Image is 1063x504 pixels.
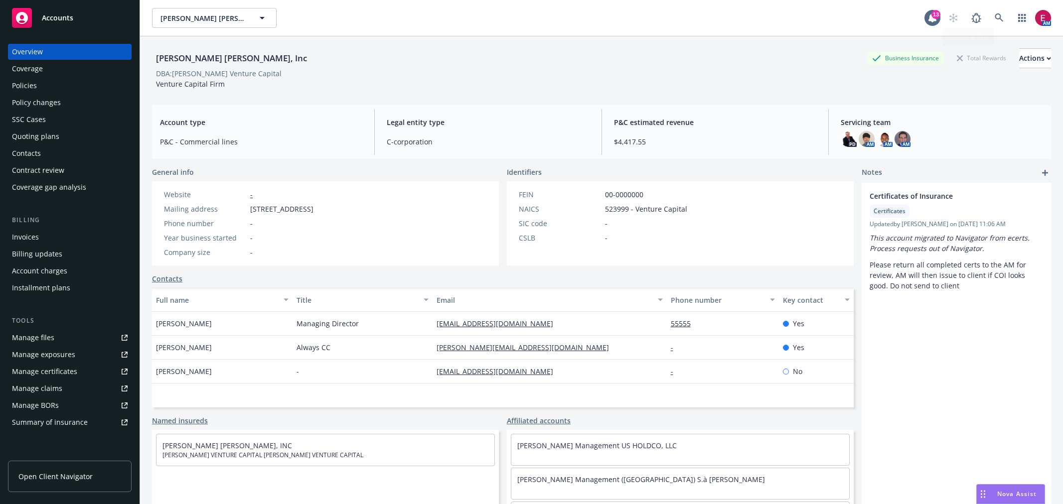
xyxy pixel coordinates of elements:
[8,364,132,379] a: Manage certificates
[164,218,246,229] div: Phone number
[862,183,1051,299] div: Certificates of InsuranceCertificatesUpdatedby [PERSON_NAME] on [DATE] 11:06 AMThis account migra...
[8,330,132,346] a: Manage files
[18,471,93,482] span: Open Client Navigator
[943,8,963,28] a: Start snowing
[841,131,857,147] img: photo
[8,316,132,326] div: Tools
[250,218,253,229] span: -
[519,189,601,200] div: FEIN
[671,319,699,328] a: 55555
[164,233,246,243] div: Year business started
[966,8,986,28] a: Report a Bug
[605,204,687,214] span: 523999 - Venture Capital
[614,117,816,127] span: P&C estimated revenue
[605,218,607,229] span: -
[870,191,1017,201] span: Certificates of Insurance
[870,259,1043,291] p: Please return all completed certs to the AM for review, AM will then issue to client if COI looks...
[152,8,277,28] button: [PERSON_NAME] [PERSON_NAME], Inc
[1019,49,1051,68] div: Actions
[12,414,88,430] div: Summary of insurance
[793,318,804,329] span: Yes
[895,131,911,147] img: photo
[437,367,561,376] a: [EMAIL_ADDRESS][DOMAIN_NAME]
[297,342,330,353] span: Always CC
[841,117,1043,127] span: Servicing team
[867,52,944,64] div: Business Insurance
[507,415,571,426] a: Affiliated accounts
[297,295,418,305] div: Title
[8,78,132,94] a: Policies
[12,112,46,127] div: SSC Cases
[1012,8,1032,28] a: Switch app
[862,167,882,179] span: Notes
[437,319,561,328] a: [EMAIL_ADDRESS][DOMAIN_NAME]
[793,342,804,353] span: Yes
[793,366,802,377] span: No
[8,61,132,77] a: Coverage
[519,233,601,243] div: CSLB
[931,10,940,19] div: 13
[12,280,70,296] div: Installment plans
[164,189,246,200] div: Website
[12,347,75,363] div: Manage exposures
[250,247,253,257] span: -
[874,207,906,216] span: Certificates
[870,220,1043,229] span: Updated by [PERSON_NAME] on [DATE] 11:06 AM
[160,117,362,127] span: Account type
[779,288,854,312] button: Key contact
[8,229,132,245] a: Invoices
[152,415,208,426] a: Named insureds
[667,288,779,312] button: Phone number
[12,145,41,161] div: Contacts
[152,167,194,177] span: General info
[12,397,59,413] div: Manage BORs
[8,380,132,396] a: Manage claims
[156,79,225,89] span: Venture Capital Firm
[952,52,1011,64] div: Total Rewards
[12,229,39,245] div: Invoices
[12,179,86,195] div: Coverage gap analysis
[250,204,313,214] span: [STREET_ADDRESS]
[156,68,282,79] div: DBA: [PERSON_NAME] Venture Capital
[614,136,816,147] span: $4,417.55
[156,366,212,377] span: [PERSON_NAME]
[12,162,64,178] div: Contract review
[8,145,132,161] a: Contacts
[977,485,989,504] div: Drag to move
[387,136,589,147] span: C-corporation
[1035,10,1051,26] img: photo
[8,347,132,363] a: Manage exposures
[519,204,601,214] div: NAICS
[783,295,839,305] div: Key contact
[12,330,54,346] div: Manage files
[8,112,132,127] a: SSC Cases
[12,44,43,60] div: Overview
[605,233,607,243] span: -
[437,343,617,352] a: [PERSON_NAME][EMAIL_ADDRESS][DOMAIN_NAME]
[8,450,132,460] div: Analytics hub
[8,280,132,296] a: Installment plans
[1019,48,1051,68] button: Actions
[12,128,59,144] div: Quoting plans
[164,247,246,257] div: Company size
[433,288,666,312] button: Email
[297,366,299,377] span: -
[671,367,681,376] a: -
[8,215,132,225] div: Billing
[152,52,311,65] div: [PERSON_NAME] [PERSON_NAME], Inc
[12,263,67,279] div: Account charges
[152,273,182,284] a: Contacts
[8,4,132,32] a: Accounts
[12,246,62,262] div: Billing updates
[605,189,643,200] span: 00-0000000
[160,13,247,23] span: [PERSON_NAME] [PERSON_NAME], Inc
[12,364,77,379] div: Manage certificates
[387,117,589,127] span: Legal entity type
[293,288,433,312] button: Title
[8,162,132,178] a: Contract review
[250,233,253,243] span: -
[517,475,765,484] a: [PERSON_NAME] Management ([GEOGRAPHIC_DATA]) S.à [PERSON_NAME]
[152,288,293,312] button: Full name
[671,295,764,305] div: Phone number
